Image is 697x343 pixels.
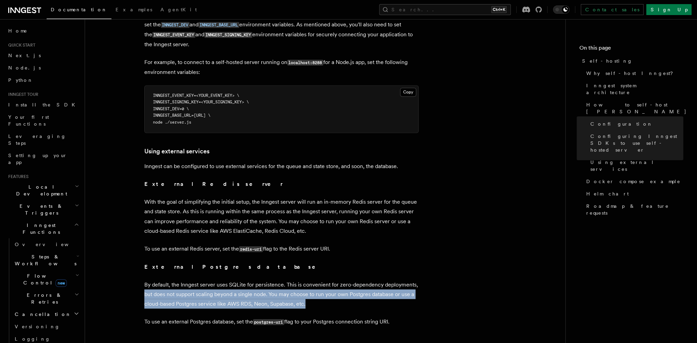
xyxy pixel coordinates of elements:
[586,82,683,96] span: Inngest system architecture
[12,308,81,320] button: Cancellation
[144,280,419,308] p: By default, the Inngest server uses SQLite for persistence. This is convenient for zero-dependenc...
[590,133,683,153] span: Configuring Inngest SDKs to use self-hosted server
[586,70,678,77] span: Why self-host Inngest?
[400,88,416,97] button: Copy
[584,99,683,118] a: How to self-host [PERSON_NAME]
[144,263,325,270] strong: External Postgres database
[161,22,190,28] code: INNGEST_DEV
[491,6,507,13] kbd: Ctrl+K
[584,79,683,99] a: Inngest system architecture
[8,153,67,165] span: Setting up your app
[199,22,239,28] code: INNGEST_BASE_URL
[581,4,644,15] a: Contact sales
[144,197,419,236] p: With the goal of simplifying the initial setup, the Inngest server will run an in-memory Redis se...
[5,92,38,97] span: Inngest tour
[8,134,66,146] span: Leveraging Steps
[12,311,71,318] span: Cancellation
[8,27,27,34] span: Home
[144,244,419,254] p: To use an external Redis server, set the flag to the Redis server URI.
[590,159,683,173] span: Using external services
[144,181,283,187] strong: External Redis server
[588,118,683,130] a: Configuration
[144,10,419,49] p: By default, the Inngest SDK will use URLs of the managed Inngest platform. To connect to a self-h...
[12,320,81,333] a: Versioning
[5,99,81,111] a: Install the SDK
[586,101,687,115] span: How to self-host [PERSON_NAME]
[5,219,81,238] button: Inngest Functions
[5,74,81,86] a: Python
[584,200,683,219] a: Roadmap & feature requests
[12,270,81,289] button: Flow Controlnew
[588,130,683,156] a: Configuring Inngest SDKs to use self-hosted server
[56,279,67,287] span: new
[204,32,252,38] code: INNGEST_SIGNING_KEY
[586,178,681,185] span: Docker compose example
[12,238,81,251] a: Overview
[8,114,49,127] span: Your first Functions
[8,102,79,107] span: Install the SDK
[156,2,201,18] a: AgentKit
[5,183,75,197] span: Local Development
[553,5,569,14] button: Toggle dark mode
[8,77,33,83] span: Python
[5,149,81,168] a: Setting up your app
[144,162,419,171] p: Inngest can be configured to use external services for the queue and state store, and soon, the d...
[5,49,81,62] a: Next.js
[586,190,629,197] span: Helm chart
[15,242,85,247] span: Overview
[5,222,74,236] span: Inngest Functions
[144,58,419,77] p: For example, to connect to a self-hosted server running on for a Node.js app, set the following e...
[12,292,74,305] span: Errors & Retries
[161,21,190,28] a: INNGEST_DEV
[590,120,653,127] span: Configuration
[12,251,81,270] button: Steps & Workflows
[5,130,81,149] a: Leveraging Steps
[153,106,189,111] span: INNGEST_DEV=0 \
[584,188,683,200] a: Helm chart
[153,113,211,118] span: INNGEST_BASE_URL=[URL] \
[8,53,41,58] span: Next.js
[5,62,81,74] a: Node.js
[5,42,35,48] span: Quick start
[239,246,263,252] code: redis-uri
[199,21,239,28] a: INNGEST_BASE_URL
[379,4,511,15] button: Search...Ctrl+K
[586,203,683,216] span: Roadmap & feature requests
[5,181,81,200] button: Local Development
[144,147,209,156] a: Using external services
[152,32,195,38] code: INNGEST_EVENT_KEY
[111,2,156,18] a: Examples
[588,156,683,175] a: Using external services
[12,272,75,286] span: Flow Control
[51,7,107,12] span: Documentation
[582,58,633,64] span: Self-hosting
[8,65,41,71] span: Node.js
[144,317,419,327] p: To use an external Postgres database, set the flag to your Postgres connection string URI.
[5,203,75,216] span: Events & Triggers
[287,60,323,65] code: localhost:8288
[47,2,111,19] a: Documentation
[584,67,683,79] a: Why self-host Inngest?
[15,324,60,329] span: Versioning
[5,200,81,219] button: Events & Triggers
[5,111,81,130] a: Your first Functions
[5,174,28,179] span: Features
[253,319,284,325] code: postgres-uri
[646,4,692,15] a: Sign Up
[116,7,152,12] span: Examples
[153,120,191,125] span: node ./server.js
[153,93,239,98] span: INNGEST_EVENT_KEY=<YOUR_EVENT_KEY> \
[579,44,683,55] h4: On this page
[5,25,81,37] a: Home
[584,175,683,188] a: Docker compose example
[15,336,50,342] span: Logging
[153,100,249,104] span: INNGEST_SIGNING_KEY=<YOUR_SIGNING_KEY> \
[160,7,197,12] span: AgentKit
[12,253,76,267] span: Steps & Workflows
[579,55,683,67] a: Self-hosting
[12,289,81,308] button: Errors & Retries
